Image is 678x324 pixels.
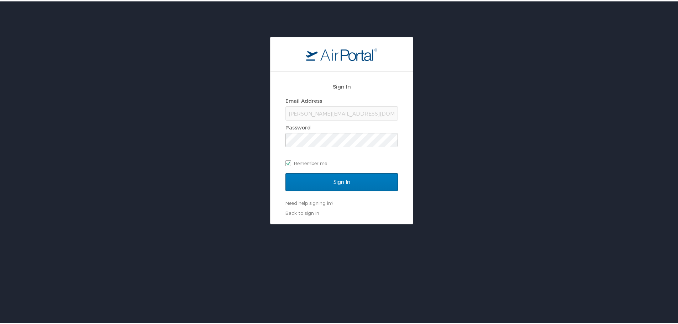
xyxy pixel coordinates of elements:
[285,209,319,214] a: Back to sign in
[285,123,311,129] label: Password
[285,96,322,102] label: Email Address
[285,156,398,167] label: Remember me
[285,172,398,190] input: Sign In
[306,47,377,59] img: logo
[285,81,398,89] h2: Sign In
[285,199,333,205] a: Need help signing in?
